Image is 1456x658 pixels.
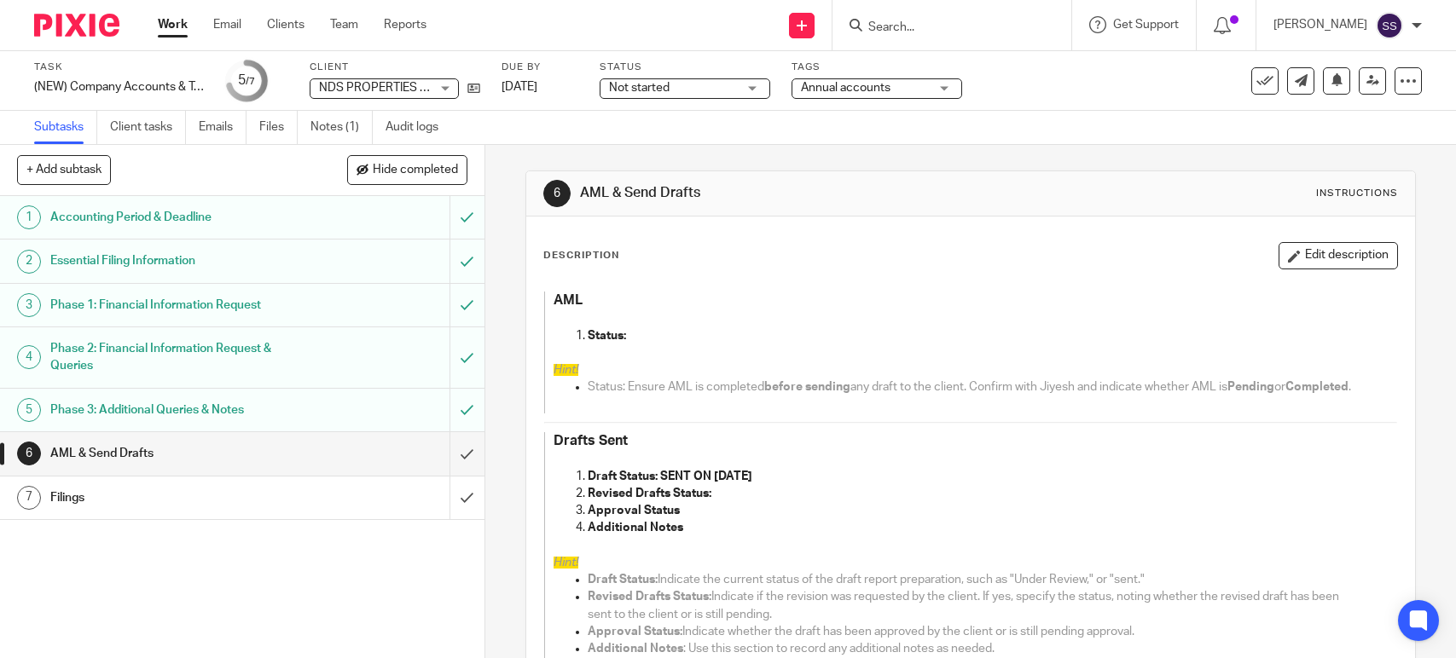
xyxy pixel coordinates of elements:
[1376,12,1403,39] img: svg%3E
[1227,381,1274,393] span: Pending
[199,111,247,144] a: Emails
[310,61,480,74] label: Client
[588,330,626,342] strong: Status:
[588,522,683,534] strong: Additional Notes
[50,205,305,230] h1: Accounting Period & Deadline
[1316,187,1398,200] div: Instructions
[34,78,205,95] div: (NEW) Company Accounts & Tax Filing (2023-24)
[310,111,373,144] a: Notes (1)
[1285,381,1349,393] span: Completed
[110,111,186,144] a: Client tasks
[554,364,578,376] span: Hint!
[588,470,752,482] strong: Draft Status: SENT ON [DATE]
[17,442,41,465] div: 6
[1113,19,1179,31] span: Get Support
[801,82,890,94] span: Annual accounts
[50,336,305,379] h1: Phase 2: Financial Information Request & Queries
[588,591,711,603] span: Revised Drafts Status:
[588,643,683,655] span: Additional Notes
[386,111,451,144] a: Audit logs
[543,249,619,263] p: Description
[50,441,305,466] h1: AML & Send Drafts
[764,381,850,393] span: before sending
[609,82,670,94] span: Not started
[34,111,97,144] a: Subtasks
[347,155,467,184] button: Hide completed
[246,77,255,86] small: /7
[50,397,305,423] h1: Phase 3: Additional Queries & Notes
[34,14,119,37] img: Pixie
[554,434,628,447] strong: Drafts Sent
[319,82,441,94] span: NDS PROPERTIES LTD
[588,591,1342,620] span: Indicate if the revision was requested by the client. If yes, specify the status, noting whether ...
[158,16,188,33] a: Work
[502,81,537,93] span: [DATE]
[588,505,680,517] strong: Approval Status
[17,250,41,274] div: 2
[50,485,305,511] h1: Filings
[588,381,764,393] span: Status: Ensure AML is completed
[17,398,41,422] div: 5
[588,574,658,586] span: Draft Status:
[683,643,995,655] span: : Use this section to record any additional notes as needed.
[658,574,1145,586] span: Indicate the current status of the draft report preparation, such as "Under Review," or "sent."
[384,16,426,33] a: Reports
[600,61,770,74] label: Status
[17,205,41,229] div: 1
[554,293,583,307] strong: AML
[1349,381,1351,393] span: .
[588,626,682,638] span: Approval Status:
[34,61,205,74] label: Task
[850,381,1227,393] span: any draft to the client. Confirm with Jiyesh and indicate whether AML is
[1273,16,1367,33] p: [PERSON_NAME]
[1274,381,1285,393] span: or
[17,293,41,317] div: 3
[17,345,41,369] div: 4
[50,292,305,318] h1: Phase 1: Financial Information Request
[373,164,458,177] span: Hide completed
[330,16,358,33] a: Team
[502,61,578,74] label: Due by
[792,61,962,74] label: Tags
[554,557,578,569] span: Hint!
[580,184,1007,202] h1: AML & Send Drafts
[1279,242,1398,269] button: Edit description
[267,16,305,33] a: Clients
[543,180,571,207] div: 6
[682,626,1134,638] span: Indicate whether the draft has been approved by the client or is still pending approval.
[213,16,241,33] a: Email
[17,155,111,184] button: + Add subtask
[50,248,305,274] h1: Essential Filing Information
[17,486,41,510] div: 7
[34,78,205,95] div: (NEW) Company Accounts &amp; Tax Filing (2023-24)
[588,488,711,499] strong: Revised Drafts Status:
[867,20,1020,36] input: Search
[238,71,255,90] div: 5
[259,111,298,144] a: Files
